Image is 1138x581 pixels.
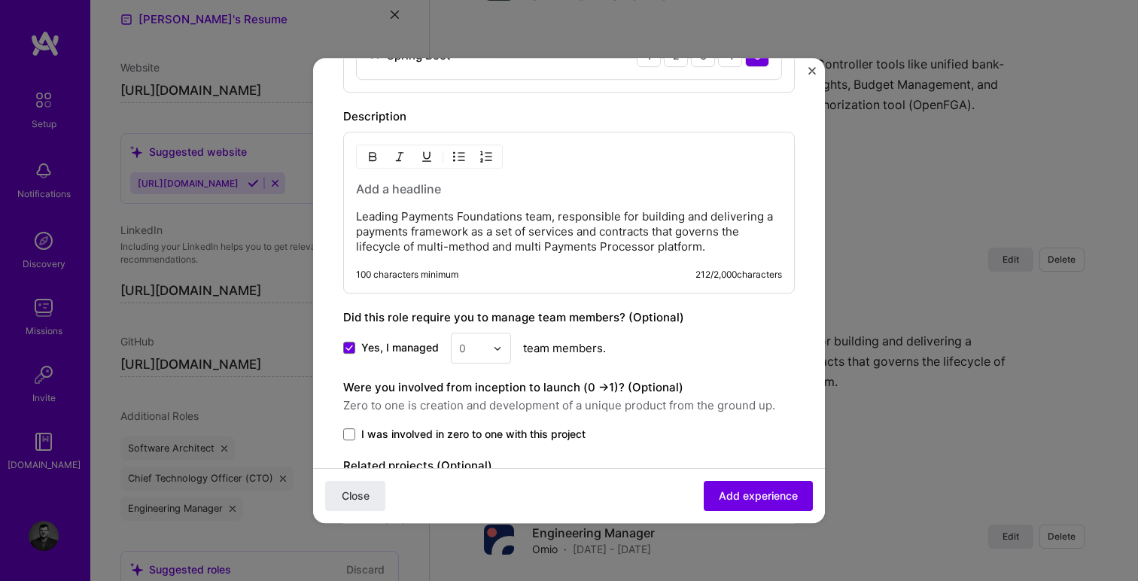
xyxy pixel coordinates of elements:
span: Close [342,488,370,503]
label: Did this role require you to manage team members? (Optional) [343,310,684,324]
img: Divider [443,148,443,166]
img: Italic [394,151,406,163]
div: 100 characters minimum [356,269,458,281]
div: 212 / 2,000 characters [695,269,782,281]
p: Leading Payments Foundations team, responsible for building and delivering a payments framework a... [356,209,782,254]
span: Zero to one is creation and development of a unique product from the ground up. [343,397,795,415]
label: Related projects (Optional) [343,457,795,475]
img: OL [480,151,492,163]
span: Add experience [719,488,798,503]
div: team members. [343,333,795,364]
button: Add experience [704,481,813,511]
span: I was involved in zero to one with this project [361,427,586,442]
img: Bold [367,151,379,163]
img: drop icon [493,344,502,353]
button: Close [325,481,385,511]
span: Yes, I managed [361,341,439,356]
button: Close [808,67,816,83]
img: UL [453,151,465,163]
div: 0 [459,340,466,356]
label: Description [343,109,406,123]
label: Were you involved from inception to launch (0 - > 1)? (Optional) [343,380,683,394]
img: Underline [421,151,433,163]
